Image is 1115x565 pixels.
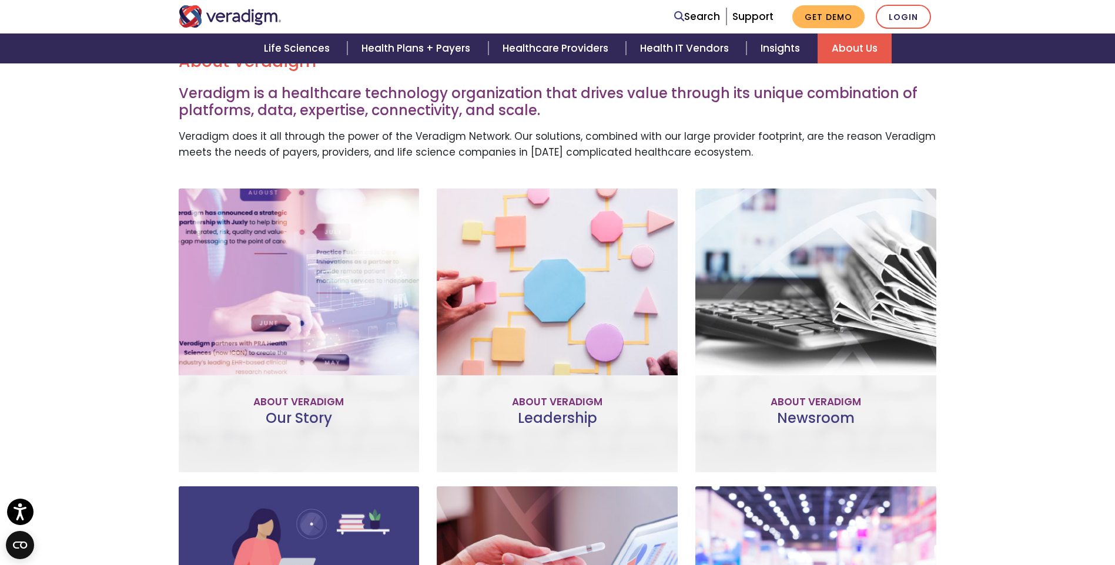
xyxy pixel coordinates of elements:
[446,394,668,410] p: About Veradigm
[179,85,937,119] h3: Veradigm is a healthcare technology organization that drives value through its unique combination...
[626,33,746,63] a: Health IT Vendors
[705,410,927,444] h3: Newsroom
[732,9,774,23] a: Support
[347,33,488,63] a: Health Plans + Payers
[179,5,282,28] img: Veradigm logo
[818,33,892,63] a: About Us
[250,33,347,63] a: Life Sciences
[488,33,626,63] a: Healthcare Providers
[674,9,720,25] a: Search
[446,410,668,444] h3: Leadership
[188,410,410,444] h3: Our Story
[876,5,931,29] a: Login
[179,129,937,160] p: Veradigm does it all through the power of the Veradigm Network. Our solutions, combined with our ...
[705,394,927,410] p: About Veradigm
[6,531,34,559] button: Open CMP widget
[792,5,865,28] a: Get Demo
[746,33,818,63] a: Insights
[188,394,410,410] p: About Veradigm
[179,52,937,72] h2: About Veradigm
